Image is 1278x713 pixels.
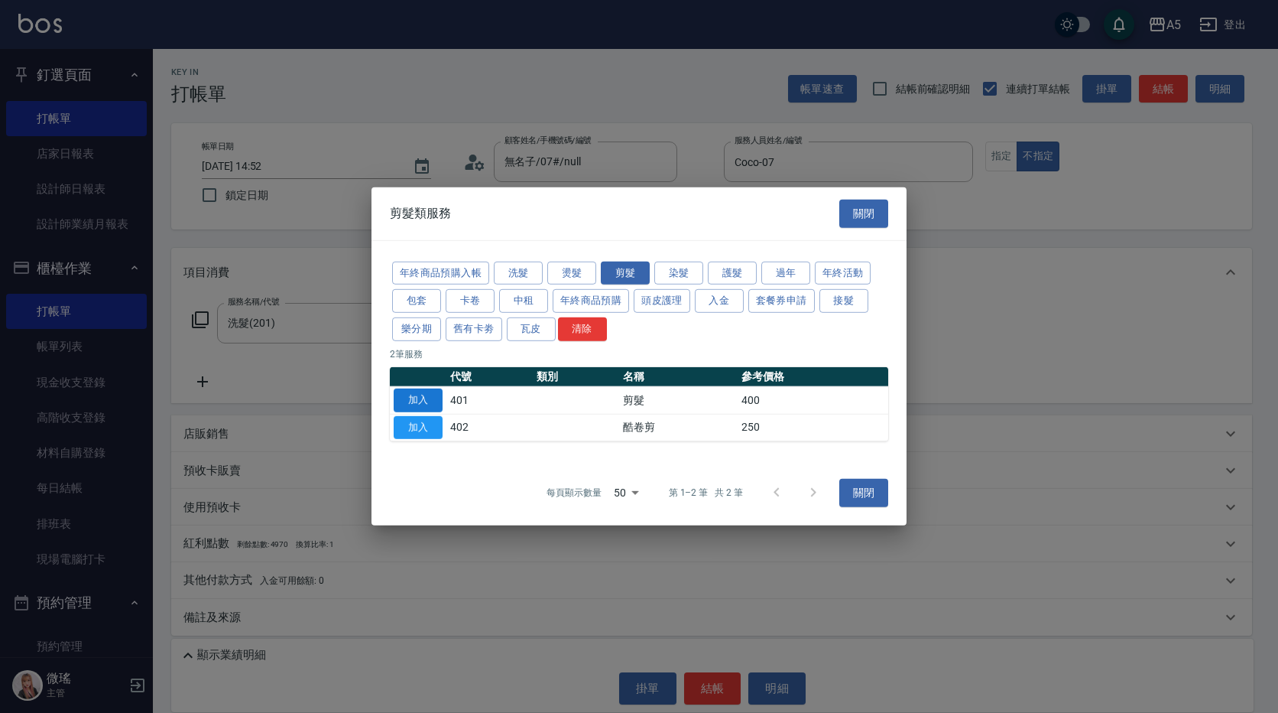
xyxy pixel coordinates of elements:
button: 卡卷 [446,289,495,313]
th: 參考價格 [738,367,888,387]
button: 樂分期 [392,317,441,341]
button: 頭皮護理 [634,289,690,313]
button: 關閉 [839,479,888,507]
button: 包套 [392,289,441,313]
button: 護髮 [708,261,757,285]
td: 酷卷剪 [619,414,738,441]
span: 剪髮類服務 [390,206,451,221]
button: 入金 [695,289,744,313]
button: 關閉 [839,200,888,228]
button: 中租 [499,289,548,313]
button: 染髮 [654,261,703,285]
button: 燙髮 [547,261,596,285]
p: 第 1–2 筆 共 2 筆 [669,486,743,500]
p: 2 筆服務 [390,347,888,361]
button: 加入 [394,415,443,439]
td: 400 [738,386,888,414]
button: 過年 [761,261,810,285]
button: 清除 [558,317,607,341]
button: 接髮 [819,289,868,313]
p: 每頁顯示數量 [547,486,602,500]
button: 加入 [394,389,443,412]
td: 401 [446,386,533,414]
button: 年終商品預購入帳 [392,261,489,285]
div: 50 [608,472,644,513]
th: 代號 [446,367,533,387]
th: 類別 [533,367,619,387]
button: 套餐券申請 [748,289,815,313]
button: 年終商品預購 [553,289,629,313]
td: 剪髮 [619,386,738,414]
button: 洗髮 [494,261,543,285]
td: 250 [738,414,888,441]
th: 名稱 [619,367,738,387]
button: 剪髮 [601,261,650,285]
button: 舊有卡劵 [446,317,502,341]
td: 402 [446,414,533,441]
button: 年終活動 [815,261,871,285]
button: 瓦皮 [507,317,556,341]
